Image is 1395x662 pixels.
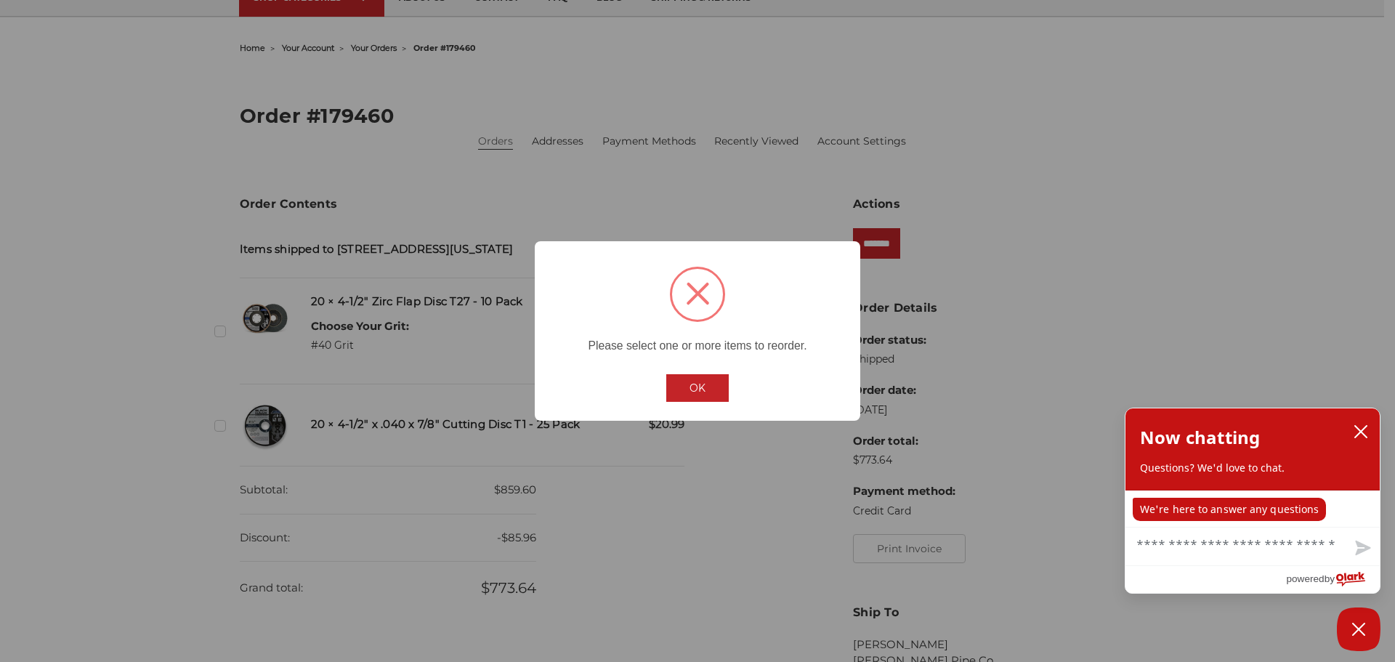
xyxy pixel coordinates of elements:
button: OK [666,374,729,402]
div: Please select one or more items to reorder. [535,328,860,355]
div: chat [1125,491,1380,527]
div: olark chatbox [1125,408,1380,594]
p: We're here to answer any questions [1133,498,1326,521]
span: by [1325,570,1335,588]
button: close chatbox [1349,421,1372,443]
span: powered [1286,570,1324,588]
a: Powered by Olark [1286,566,1380,593]
p: Questions? We'd love to chat. [1140,461,1365,475]
button: Close Chatbox [1337,607,1380,651]
h2: Now chatting [1140,423,1260,452]
button: Send message [1343,532,1380,565]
